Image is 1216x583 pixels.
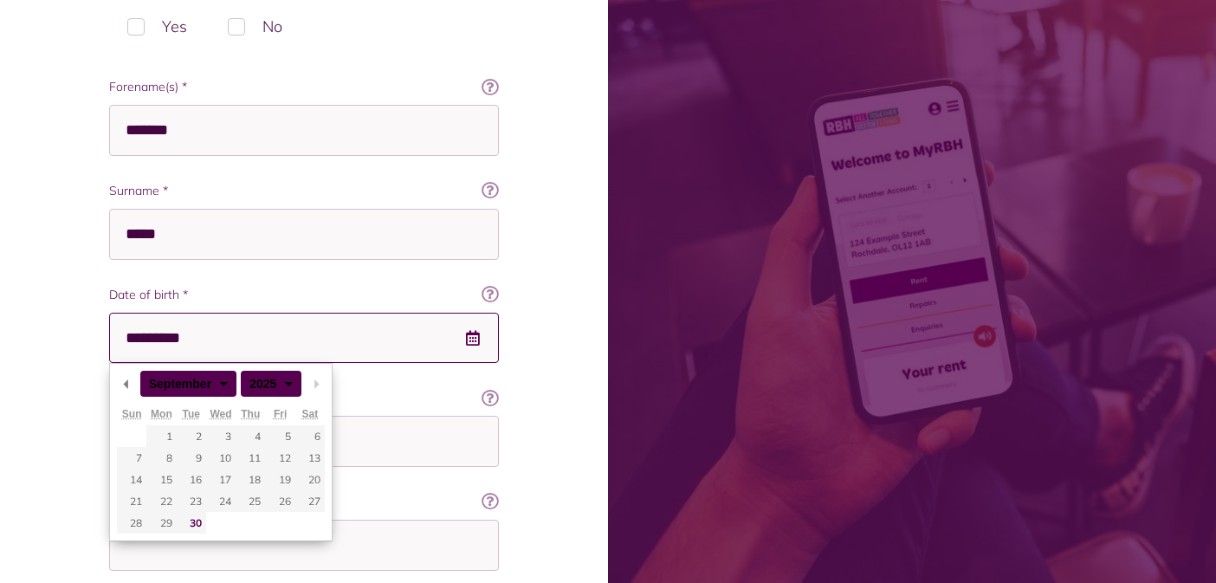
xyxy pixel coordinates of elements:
[236,447,265,469] button: 11
[122,408,142,420] abbr: Sunday
[109,182,499,200] label: Surname *
[146,425,176,447] button: 1
[265,490,294,512] button: 26
[146,447,176,469] button: 8
[117,512,146,534] button: 28
[109,78,499,96] label: Forename(s) *
[182,408,199,420] abbr: Tuesday
[295,425,325,447] button: 6
[117,469,146,490] button: 14
[307,371,325,397] button: Next Month
[302,408,319,420] abbr: Saturday
[295,469,325,490] button: 20
[146,490,176,512] button: 22
[109,1,205,52] label: Yes
[117,371,134,397] button: Previous Month
[206,469,236,490] button: 17
[274,408,287,420] abbr: Friday
[177,490,206,512] button: 23
[210,408,231,420] abbr: Wednesday
[109,286,499,304] label: Date of birth *
[117,447,146,469] button: 7
[146,469,176,490] button: 15
[146,512,176,534] button: 29
[177,447,206,469] button: 9
[241,371,301,397] div: 2025
[236,469,265,490] button: 18
[109,313,499,364] input: Use the arrow keys to pick a date
[206,490,236,512] button: 24
[151,408,172,420] abbr: Monday
[177,469,206,490] button: 16
[265,425,294,447] button: 5
[241,408,260,420] abbr: Thursday
[236,490,265,512] button: 25
[206,447,236,469] button: 10
[236,425,265,447] button: 4
[265,447,294,469] button: 12
[206,425,236,447] button: 3
[265,469,294,490] button: 19
[117,490,146,512] button: 21
[177,425,206,447] button: 2
[177,512,206,534] button: 30
[210,1,301,52] label: No
[140,371,236,397] div: September
[295,490,325,512] button: 27
[295,447,325,469] button: 13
